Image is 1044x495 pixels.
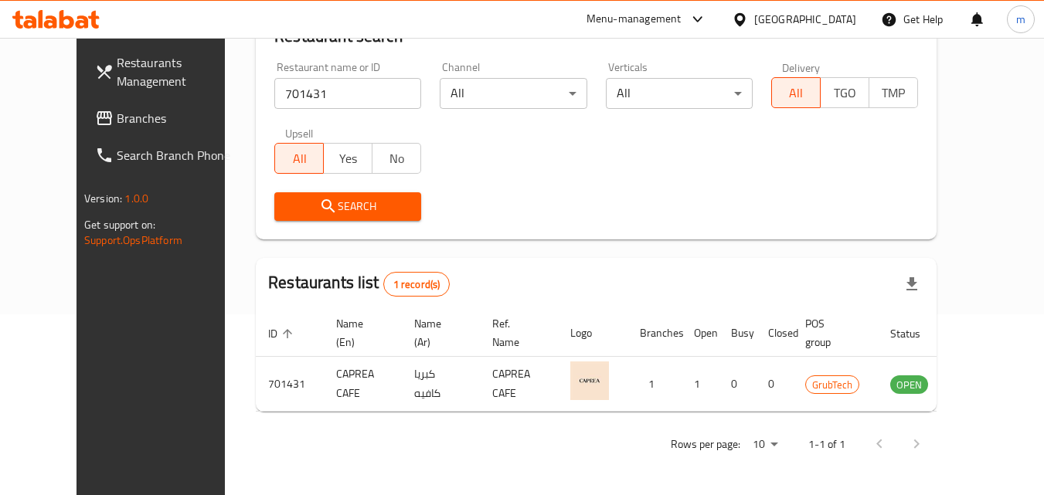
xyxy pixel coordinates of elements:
[827,82,863,104] span: TGO
[480,357,558,412] td: CAPREA CAFE
[83,100,251,137] a: Branches
[372,143,421,174] button: No
[719,310,756,357] th: Busy
[287,197,409,216] span: Search
[274,78,421,109] input: Search for restaurant name or ID..
[782,62,821,73] label: Delivery
[285,127,314,138] label: Upsell
[570,361,609,400] img: CAPREA CAFE
[756,310,793,357] th: Closed
[558,310,627,357] th: Logo
[84,188,122,209] span: Version:
[682,357,719,412] td: 1
[323,143,372,174] button: Yes
[1016,11,1025,28] span: m
[268,324,298,343] span: ID
[893,266,930,303] div: Export file
[820,77,869,108] button: TGO
[771,77,821,108] button: All
[336,314,383,351] span: Name (En)
[806,376,859,394] span: GrubTech
[719,357,756,412] td: 0
[117,109,239,127] span: Branches
[274,143,324,174] button: All
[606,78,753,109] div: All
[869,77,918,108] button: TMP
[281,147,318,170] span: All
[330,147,366,170] span: Yes
[324,357,402,412] td: CAPREA CAFE
[627,357,682,412] td: 1
[414,314,461,351] span: Name (Ar)
[876,82,912,104] span: TMP
[379,147,415,170] span: No
[274,192,421,221] button: Search
[627,310,682,357] th: Branches
[746,433,784,456] div: Rows per page:
[83,137,251,174] a: Search Branch Phone
[84,215,155,235] span: Get support on:
[682,310,719,357] th: Open
[756,357,793,412] td: 0
[402,357,480,412] td: كبريا كافيه
[268,271,450,297] h2: Restaurants list
[890,324,940,343] span: Status
[671,435,740,454] p: Rows per page:
[805,314,859,351] span: POS group
[83,44,251,100] a: Restaurants Management
[754,11,856,28] div: [GEOGRAPHIC_DATA]
[84,230,182,250] a: Support.OpsPlatform
[256,310,1012,412] table: enhanced table
[256,357,324,412] td: 701431
[274,25,918,48] h2: Restaurant search
[808,435,845,454] p: 1-1 of 1
[117,146,239,164] span: Search Branch Phone
[440,78,587,109] div: All
[492,314,539,351] span: Ref. Name
[384,277,450,292] span: 1 record(s)
[778,82,814,104] span: All
[117,53,239,90] span: Restaurants Management
[587,10,682,29] div: Menu-management
[890,376,928,394] span: OPEN
[124,188,148,209] span: 1.0.0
